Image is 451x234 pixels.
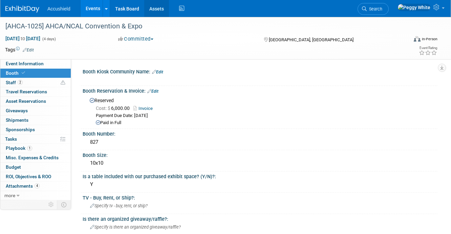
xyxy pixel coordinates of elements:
td: Personalize Event Tab Strip [45,200,57,209]
span: Specify tv - buy, rent, or ship? [90,203,148,208]
div: 10x10 [88,158,432,168]
span: [GEOGRAPHIC_DATA], [GEOGRAPHIC_DATA] [269,37,353,42]
div: [AHCA-1025] AHCA/NCAL Convention & Expo [3,20,401,32]
span: Travel Reservations [6,89,47,94]
div: Booth Reservation & Invoice: [83,86,437,95]
div: TV - Buy, Rent, or Ship?: [83,193,437,201]
span: Misc. Expenses & Credits [6,155,59,160]
a: more [0,191,71,200]
img: ExhibitDay [5,6,39,13]
a: Booth [0,69,71,78]
span: Staff [6,80,23,85]
a: Travel Reservations [0,87,71,96]
a: Asset Reservations [0,97,71,106]
a: Budget [0,163,71,172]
a: ROI, Objectives & ROO [0,172,71,181]
div: Is a table included with our purchased exhibit space? (Y/N)?: [83,171,437,180]
span: Playbook [6,145,32,151]
span: Budget [6,164,21,170]
a: Edit [23,48,34,52]
span: (4 days) [42,37,56,41]
span: 6,000.00 [96,106,132,111]
span: to [20,36,26,41]
span: Event Information [6,61,44,66]
a: Playbook1 [0,144,71,153]
td: Tags [5,46,34,53]
div: 827 [88,137,432,147]
a: Giveaways [0,106,71,115]
div: Event Rating [419,46,437,50]
span: Search [367,6,382,11]
a: Invoice [133,106,156,111]
span: Potential Scheduling Conflict -- at least one attendee is tagged in another overlapping event. [61,80,65,86]
span: Booth [6,70,26,76]
td: Toggle Event Tabs [57,200,71,209]
span: Tasks [5,136,17,142]
div: Y [88,179,432,190]
a: Edit [152,70,163,74]
span: ROI, Objectives & ROO [6,174,51,179]
span: Attachments [6,183,40,189]
a: Search [358,3,389,15]
a: Misc. Expenses & Credits [0,153,71,162]
div: In-Person [422,37,437,42]
div: Paid in Full [96,120,432,126]
div: Payment Due Date: [DATE] [96,113,432,119]
span: Giveaways [6,108,28,113]
span: Cost: $ [96,106,111,111]
div: Booth Number: [83,129,437,137]
i: Booth reservation complete [22,71,25,75]
span: [DATE] [DATE] [5,36,41,42]
span: Sponsorships [6,127,35,132]
span: 2 [18,80,23,85]
a: Staff2 [0,78,71,87]
img: Peggy White [398,4,431,11]
button: Committed [116,36,156,43]
span: Shipments [6,117,28,123]
div: Booth Kiosk Community Name: [83,67,437,75]
a: Attachments4 [0,182,71,191]
span: Specify is there an organized giveaway/raffle? [90,225,181,230]
a: Tasks [0,135,71,144]
a: Shipments [0,116,71,125]
span: 4 [35,183,40,188]
div: Reserved [88,95,432,126]
div: Is there an organized giveaway/raffle?: [83,214,437,223]
div: Event Format [374,35,437,45]
span: more [4,193,15,198]
div: Booth Size: [83,150,437,159]
span: Asset Reservations [6,98,46,104]
img: Format-Inperson.png [414,36,421,42]
a: Sponsorships [0,125,71,134]
span: 1 [27,146,32,151]
a: Edit [147,89,158,94]
span: Accushield [47,6,70,11]
a: Event Information [0,59,71,68]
